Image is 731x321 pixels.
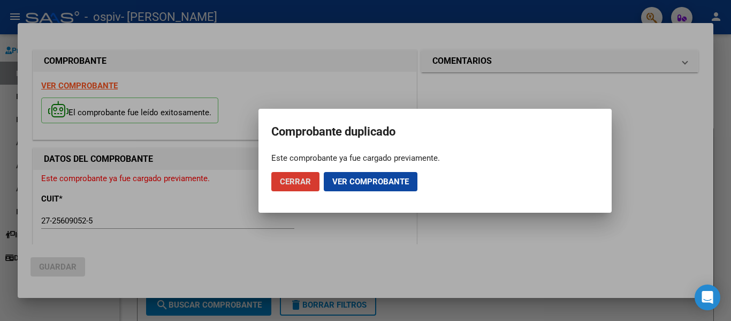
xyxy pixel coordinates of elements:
div: Este comprobante ya fue cargado previamente. [271,153,599,163]
span: Ver comprobante [332,177,409,186]
button: Ver comprobante [324,172,417,191]
div: Open Intercom Messenger [695,285,720,310]
button: Cerrar [271,172,319,191]
h2: Comprobante duplicado [271,122,599,142]
span: Cerrar [280,177,311,186]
